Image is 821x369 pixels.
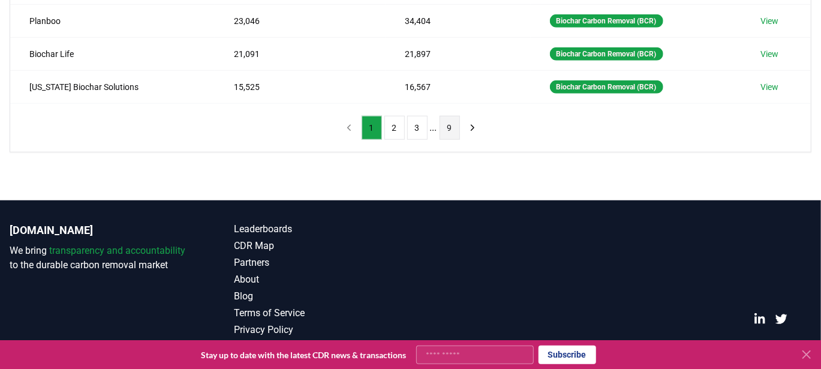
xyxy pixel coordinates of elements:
td: Planboo [10,4,215,37]
a: About [234,272,410,287]
td: 21,091 [215,37,386,70]
button: 9 [440,116,460,140]
a: Leaderboards [234,222,410,236]
td: 23,046 [215,4,386,37]
button: 2 [384,116,405,140]
a: Twitter [775,313,787,325]
td: Biochar Life [10,37,215,70]
button: 1 [362,116,382,140]
a: View [760,81,778,93]
a: LinkedIn [754,313,766,325]
a: View [760,15,778,27]
div: Biochar Carbon Removal (BCR) [550,47,663,61]
button: 3 [407,116,428,140]
a: Blog [234,289,410,304]
button: next page [462,116,483,140]
div: Biochar Carbon Removal (BCR) [550,80,663,94]
a: Contact [234,340,410,354]
td: 15,525 [215,70,386,103]
p: We bring to the durable carbon removal market [10,244,186,272]
a: Privacy Policy [234,323,410,337]
a: Terms of Service [234,306,410,320]
span: transparency and accountability [49,245,185,256]
p: [DOMAIN_NAME] [10,222,186,239]
li: ... [430,121,437,135]
div: Biochar Carbon Removal (BCR) [550,14,663,28]
td: 21,897 [386,37,531,70]
a: Partners [234,256,410,270]
td: 34,404 [386,4,531,37]
a: View [760,48,778,60]
td: [US_STATE] Biochar Solutions [10,70,215,103]
td: 16,567 [386,70,531,103]
a: CDR Map [234,239,410,253]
